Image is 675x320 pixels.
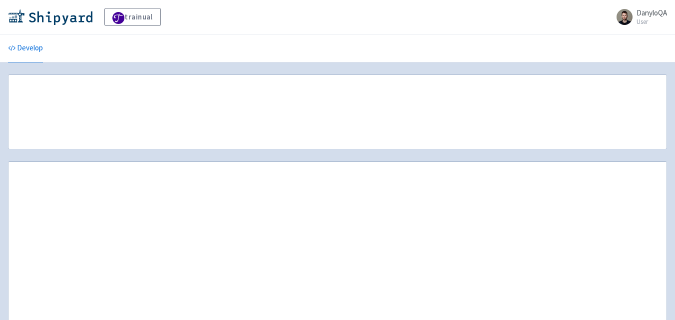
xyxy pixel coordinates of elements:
a: trainual [104,8,161,26]
span: DanyloQA [637,8,667,17]
a: Develop [8,34,43,62]
img: Shipyard logo [8,9,92,25]
a: DanyloQA User [611,9,667,25]
small: User [637,18,667,25]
